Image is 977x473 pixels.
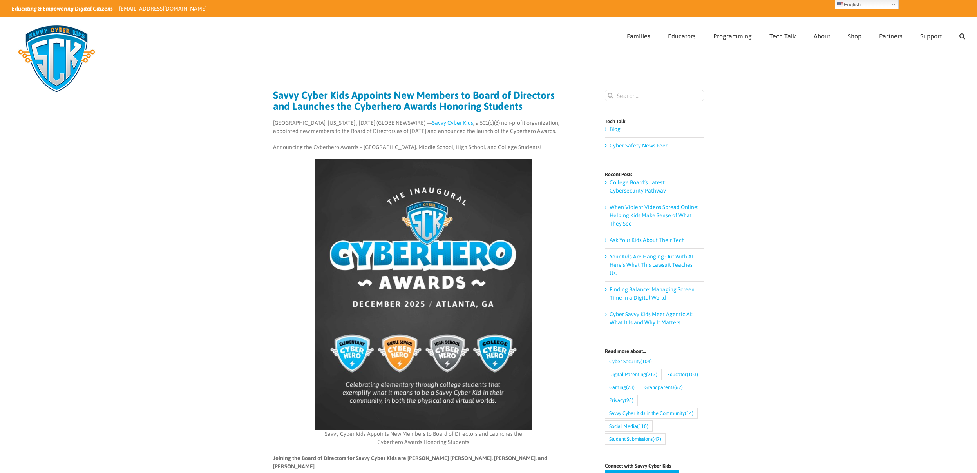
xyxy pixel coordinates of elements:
[610,126,621,132] a: Blog
[605,463,704,468] h4: Connect with Savvy Cyber Kids
[769,33,796,39] span: Tech Talk
[674,382,683,393] span: (62)
[627,18,650,52] a: Families
[646,369,657,380] span: (217)
[640,356,652,367] span: (104)
[605,356,656,367] a: Cyber Security (104 items)
[626,382,635,393] span: (73)
[12,5,113,12] i: Educating & Empowering Digital Citizens
[625,395,633,406] span: (98)
[610,237,685,243] a: Ask Your Kids About Their Tech
[653,434,661,444] span: (47)
[12,20,101,98] img: Savvy Cyber Kids Logo
[605,395,638,406] a: Privacy (98 items)
[605,172,704,177] h4: Recent Posts
[879,18,903,52] a: Partners
[920,18,942,52] a: Support
[605,369,662,380] a: Digital Parenting (217 items)
[627,18,965,52] nav: Main Menu
[769,18,796,52] a: Tech Talk
[959,18,965,52] a: Search
[668,18,696,52] a: Educators
[640,382,687,393] a: Grandparents (62 items)
[687,369,698,380] span: (103)
[605,90,616,101] input: Search
[713,18,752,52] a: Programming
[273,143,574,151] p: Announcing the Cyberhero Awards – [GEOGRAPHIC_DATA], Middle School, High School, and College Stud...
[610,286,695,301] a: Finding Balance: Managing Screen Time in a Digital World
[848,33,861,39] span: Shop
[610,253,695,276] a: Your Kids Are Hanging Out With AI. Here’s What This Lawsuit Teaches Us.
[610,179,666,194] a: College Board’s Latest: Cybersecurity Pathway
[637,421,648,431] span: (110)
[610,204,698,227] a: When Violent Videos Spread Online: Helping Kids Make Sense of What They See
[814,18,830,52] a: About
[119,5,207,12] a: [EMAIL_ADDRESS][DOMAIN_NAME]
[610,311,693,326] a: Cyber Savvy Kids Meet Agentic AI: What It Is and Why It Matters
[273,90,574,112] h1: Savvy Cyber Kids Appoints New Members to Board of Directors and Launches the Cyberhero Awards Hon...
[879,33,903,39] span: Partners
[605,382,639,393] a: Gaming (73 items)
[273,455,547,469] strong: Joining the Board of Directors for Savvy Cyber Kids are [PERSON_NAME] [PERSON_NAME], [PERSON_NAME...
[605,119,704,124] h4: Tech Talk
[605,408,698,419] a: Savvy Cyber Kids in the Community (14 items)
[685,408,693,418] span: (14)
[273,119,574,135] p: [GEOGRAPHIC_DATA], [US_STATE] , [DATE] (GLOBE NEWSWIRE) — , a 501(c)(3) non-profit organization, ...
[605,420,653,432] a: Social Media (110 items)
[837,2,843,8] img: en
[848,18,861,52] a: Shop
[814,33,830,39] span: About
[713,33,752,39] span: Programming
[610,142,669,149] a: Cyber Safety News Feed
[313,430,534,446] p: Savvy Cyber Kids Appoints New Members to Board of Directors and Launches the Cyberhero Awards Hon...
[432,120,473,126] a: Savvy Cyber Kids
[668,33,696,39] span: Educators
[605,433,666,445] a: Student Submissions (47 items)
[605,349,704,354] h4: Read more about…
[605,90,704,101] input: Search...
[663,369,702,380] a: Educator (103 items)
[920,33,942,39] span: Support
[627,33,650,39] span: Families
